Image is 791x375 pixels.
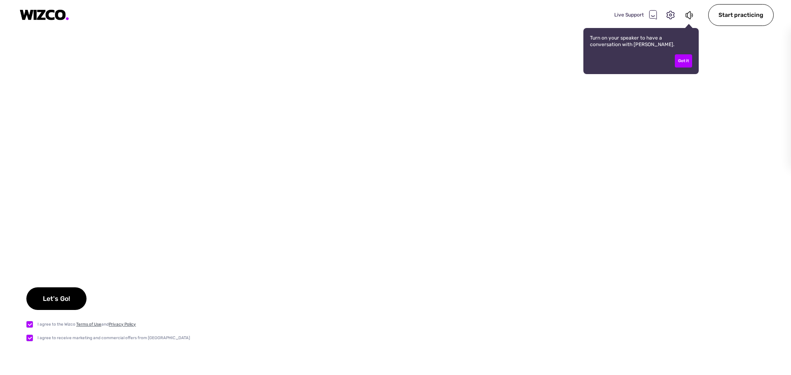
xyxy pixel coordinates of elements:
div: Live Support [614,10,657,20]
a: Privacy Policy [109,322,136,327]
div: Turn on your speaker to have a conversation with [PERSON_NAME]. [583,28,699,74]
div: Start practicing [708,4,774,26]
div: I agree to receive marketing and commercial offers from [GEOGRAPHIC_DATA] [37,335,190,341]
div: Got it [675,54,692,68]
a: Terms of Use [76,322,101,327]
img: logo [20,9,69,21]
div: I agree to the Wizco and [37,321,136,328]
div: Let's Go! [26,287,87,310]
